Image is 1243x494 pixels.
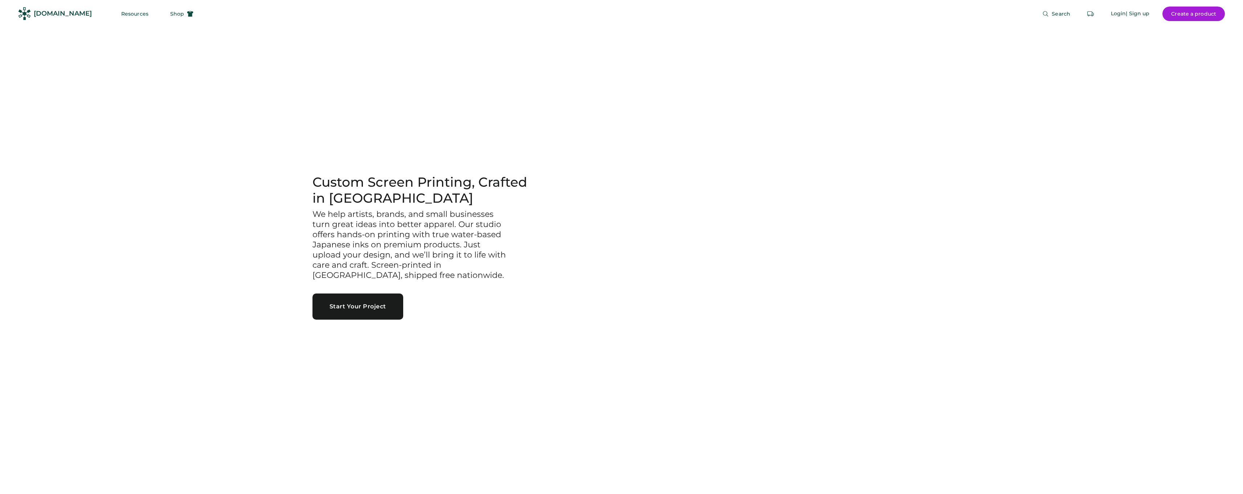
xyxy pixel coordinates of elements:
[312,209,508,280] h3: We help artists, brands, and small businesses turn great ideas into better apparel. Our studio of...
[1126,10,1149,17] div: | Sign up
[1162,7,1225,21] button: Create a product
[1052,11,1070,16] span: Search
[34,9,92,18] div: [DOMAIN_NAME]
[1111,10,1126,17] div: Login
[113,7,157,21] button: Resources
[312,293,403,320] button: Start Your Project
[312,174,539,206] h1: Custom Screen Printing, Crafted in [GEOGRAPHIC_DATA]
[1034,7,1079,21] button: Search
[161,7,202,21] button: Shop
[18,7,31,20] img: Rendered Logo - Screens
[170,11,184,16] span: Shop
[1083,7,1098,21] button: Retrieve an order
